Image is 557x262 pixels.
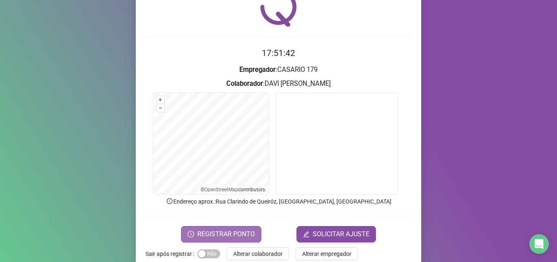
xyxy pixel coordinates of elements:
[302,249,351,258] span: Alterar empregador
[201,187,266,193] li: © contributors.
[146,247,197,260] label: Sair após registrar
[197,229,255,239] span: REGISTRAR PONTO
[296,247,358,260] button: Alterar empregador
[227,247,289,260] button: Alterar colaborador
[146,78,411,89] h3: : DAVI [PERSON_NAME]
[226,80,263,87] strong: Colaborador
[239,66,276,74] strong: Empregador
[303,231,309,237] span: edit
[262,48,295,58] time: 17:51:42
[157,96,164,104] button: +
[529,234,549,254] div: Open Intercom Messenger
[146,197,411,206] p: Endereço aprox. : Rua Clarindo de Queiróz, [GEOGRAPHIC_DATA], [GEOGRAPHIC_DATA]
[313,229,369,239] span: SOLICITAR AJUSTE
[233,249,283,258] span: Alterar colaborador
[157,104,164,112] button: –
[296,226,376,242] button: editSOLICITAR AJUSTE
[166,197,173,205] span: info-circle
[204,187,238,193] a: OpenStreetMap
[188,231,194,237] span: clock-circle
[146,65,411,75] h3: : CASARIO 179
[181,226,261,242] button: REGISTRAR PONTO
